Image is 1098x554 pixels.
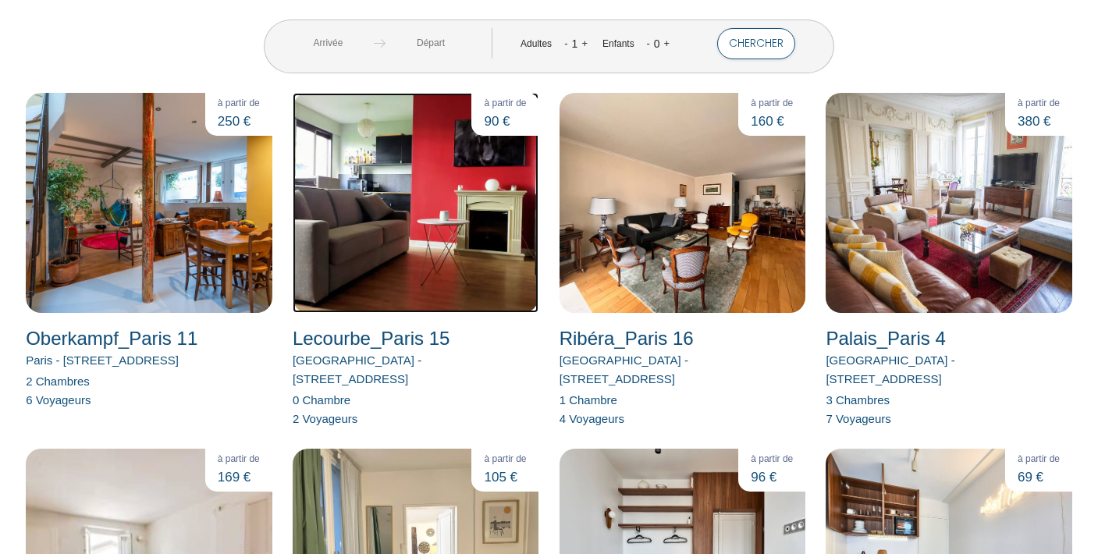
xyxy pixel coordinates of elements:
img: rental-image [293,93,539,313]
p: 90 € [484,111,526,133]
span: s [619,412,625,425]
div: 1 [568,31,582,56]
p: 2 Voyageur [293,410,357,428]
p: 1 Chambre [560,391,624,410]
p: à partir de [484,96,526,111]
p: à partir de [218,96,260,111]
span: s [884,393,890,407]
p: 160 € [751,111,793,133]
input: Départ [386,28,477,59]
a: - [646,37,649,49]
p: 250 € [218,111,260,133]
p: à partir de [484,452,526,467]
img: guests [374,37,386,49]
div: 0 [650,31,664,56]
img: rental-image [826,93,1072,313]
p: 105 € [484,467,526,488]
p: à partir de [218,452,260,467]
h2: Lecourbe_Paris 15 [293,329,450,348]
h2: Palais_Paris 4 [826,329,945,348]
span: s [885,412,891,425]
p: à partir de [751,452,793,467]
p: [GEOGRAPHIC_DATA] - [STREET_ADDRESS] [560,351,806,389]
p: à partir de [1018,96,1060,111]
p: 3 Chambre [826,391,890,410]
p: 0 Chambre [293,391,357,410]
h2: Oberkampf_Paris 11 [26,329,197,348]
div: Enfants [602,37,640,51]
p: 96 € [751,467,793,488]
span: s [352,412,358,425]
p: 7 Voyageur [826,410,890,428]
p: à partir de [751,96,793,111]
p: [GEOGRAPHIC_DATA] - [STREET_ADDRESS] [826,351,1072,389]
p: à partir de [1018,452,1060,467]
p: 6 Voyageur [26,391,91,410]
div: Adultes [521,37,557,51]
a: + [664,37,670,49]
input: Arrivée [282,28,374,59]
p: 2 Chambre [26,372,91,391]
img: rental-image [560,93,806,313]
p: Paris - [STREET_ADDRESS] [26,351,179,370]
a: + [581,37,588,49]
p: 380 € [1018,111,1060,133]
img: rental-image [26,93,272,313]
p: 69 € [1018,467,1060,488]
a: - [564,37,567,49]
span: s [84,375,90,388]
h2: Ribéra_Paris 16 [560,329,694,348]
p: [GEOGRAPHIC_DATA] - [STREET_ADDRESS] [293,351,539,389]
p: 169 € [218,467,260,488]
span: s [85,393,91,407]
button: Chercher [717,28,795,59]
p: 4 Voyageur [560,410,624,428]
